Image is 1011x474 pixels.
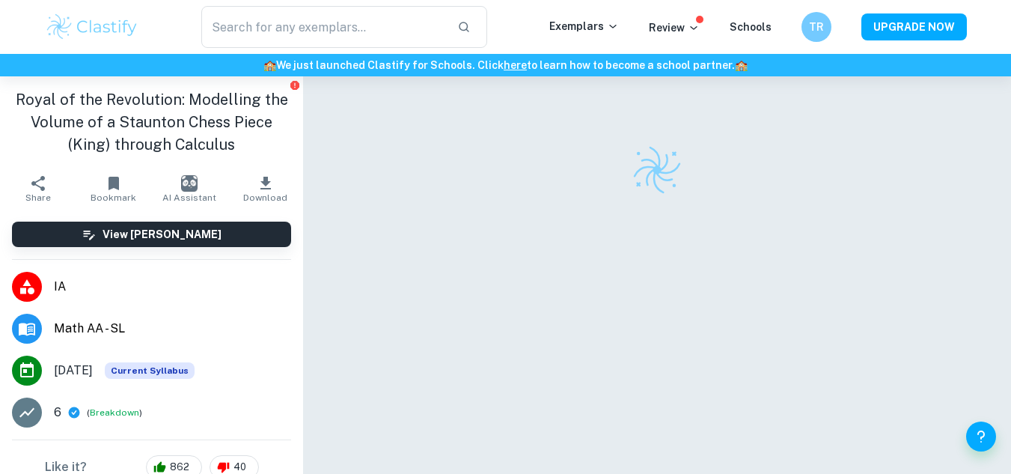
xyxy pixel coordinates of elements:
[263,59,276,71] span: 🏫
[25,192,51,203] span: Share
[103,226,222,243] h6: View [PERSON_NAME]
[12,222,291,247] button: View [PERSON_NAME]
[54,278,291,296] span: IA
[735,59,748,71] span: 🏫
[807,19,825,35] h6: TR
[162,192,216,203] span: AI Assistant
[105,362,195,379] span: Current Syllabus
[91,192,136,203] span: Bookmark
[12,88,291,156] h1: Royal of the Revolution: Modelling the Volume of a Staunton Chess Piece (King) through Calculus
[201,6,446,48] input: Search for any exemplars...
[801,12,831,42] button: TR
[549,18,619,34] p: Exemplars
[649,19,700,36] p: Review
[105,362,195,379] div: This exemplar is based on the current syllabus. Feel free to refer to it for inspiration/ideas wh...
[54,320,291,338] span: Math AA - SL
[54,404,61,422] p: 6
[504,59,527,71] a: here
[181,175,198,192] img: AI Assistant
[730,21,772,33] a: Schools
[3,57,1008,73] h6: We just launched Clastify for Schools. Click to learn how to become a school partner.
[631,144,683,196] img: Clastify logo
[861,13,967,40] button: UPGRADE NOW
[90,406,139,419] button: Breakdown
[227,168,303,210] button: Download
[243,192,287,203] span: Download
[54,362,93,380] span: [DATE]
[87,406,142,420] span: ( )
[152,168,227,210] button: AI Assistant
[966,422,996,452] button: Help and Feedback
[76,168,151,210] button: Bookmark
[289,79,300,91] button: Report issue
[45,12,140,42] img: Clastify logo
